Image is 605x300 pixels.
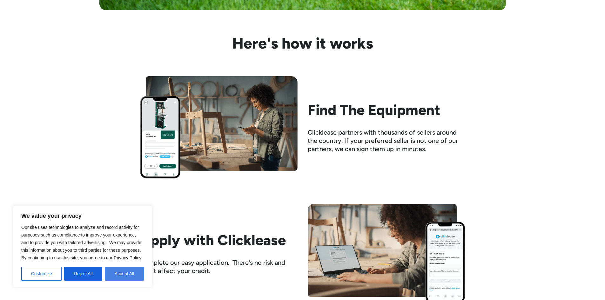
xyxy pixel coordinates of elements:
[140,36,465,51] h3: Here's how it works
[13,205,152,287] div: We value your privacy
[64,267,102,281] button: Reject All
[21,267,62,281] button: Customize
[140,76,298,178] img: Woman looking at her phone while standing beside her workbench with half assembled chair
[21,212,144,220] p: We value your privacy
[308,102,465,118] h2: Find The Equipment
[105,267,144,281] button: Accept All
[21,225,142,260] span: Our site uses technologies to analyze and record activity for purposes such as compliance to impr...
[308,128,465,153] div: Clicklease partners with thousands of sellers around the country. If your preferred seller is not...
[140,258,298,275] div: Complete our easy application. There's no risk and won't affect your credit.
[140,232,298,248] h2: Apply with Clicklease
